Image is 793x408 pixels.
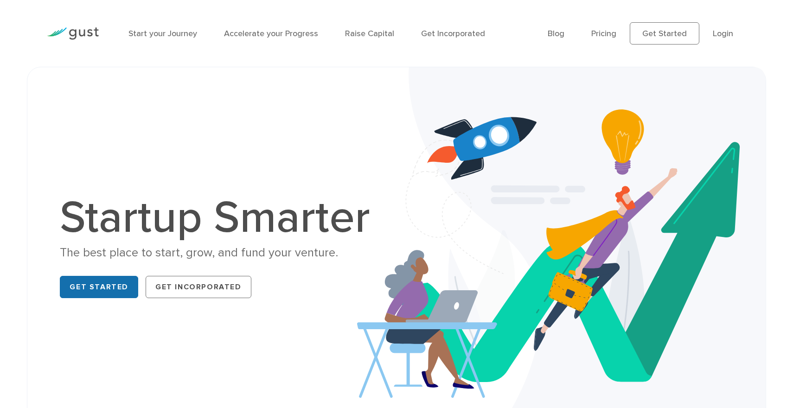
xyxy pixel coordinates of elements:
a: Get Incorporated [146,276,251,298]
a: Blog [548,29,564,38]
a: Accelerate your Progress [224,29,318,38]
div: The best place to start, grow, and fund your venture. [60,245,380,261]
a: Get Started [630,22,699,45]
a: Get Started [60,276,138,298]
img: Gust Logo [47,27,99,40]
a: Get Incorporated [421,29,485,38]
a: Raise Capital [345,29,394,38]
a: Pricing [591,29,616,38]
a: Start your Journey [128,29,197,38]
h1: Startup Smarter [60,196,380,240]
a: Login [713,29,733,38]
